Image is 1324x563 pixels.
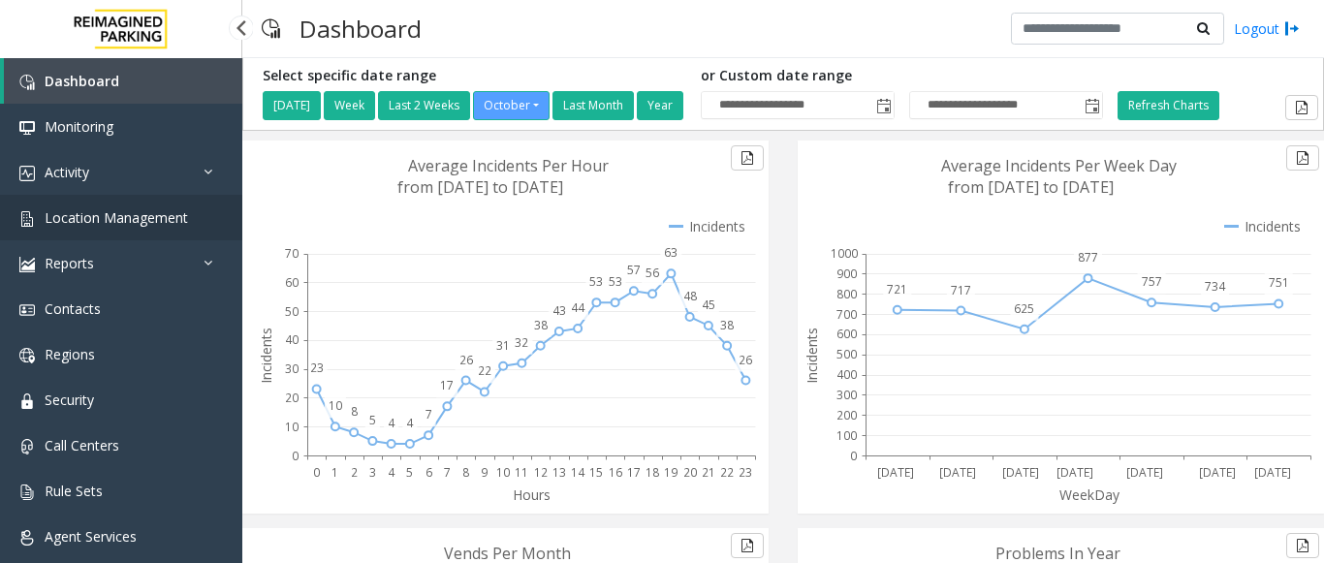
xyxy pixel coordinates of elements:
text: 32 [515,334,528,351]
text: 26 [739,352,752,368]
img: pageIcon [262,5,280,52]
text: 18 [646,464,659,481]
text: [DATE] [1254,464,1291,481]
span: Dashboard [45,72,119,90]
span: Agent Services [45,527,137,546]
text: 63 [664,244,678,261]
button: [DATE] [263,91,321,120]
text: 13 [552,464,566,481]
img: 'icon' [19,211,35,227]
button: Refresh Charts [1118,91,1219,120]
text: 800 [836,286,857,302]
img: 'icon' [19,302,35,318]
text: 200 [836,407,857,423]
span: Toggle popup [872,92,894,119]
span: Toggle popup [1081,92,1102,119]
text: 57 [627,262,641,278]
text: 0 [313,464,320,481]
img: 'icon' [19,485,35,500]
img: 'icon' [19,393,35,409]
text: [DATE] [1056,464,1093,481]
span: Contacts [45,299,101,318]
text: [DATE] [877,464,914,481]
text: Hours [513,485,551,504]
img: 'icon' [19,75,35,90]
text: 17 [440,377,454,393]
text: 600 [836,326,857,342]
span: Monitoring [45,117,113,136]
text: 19 [664,464,678,481]
text: 20 [683,464,697,481]
text: 45 [702,297,715,313]
text: 300 [836,387,857,403]
span: Location Management [45,208,188,227]
text: 8 [351,403,358,420]
text: 10 [285,419,299,435]
text: 1 [331,464,338,481]
text: 500 [836,346,857,362]
text: 4 [388,415,395,431]
text: 53 [609,273,622,290]
text: 12 [534,464,548,481]
h5: Select specific date range [263,68,686,84]
text: 22 [720,464,734,481]
text: from [DATE] to [DATE] [397,176,563,198]
text: 15 [589,464,603,481]
text: 53 [589,273,603,290]
text: 43 [552,302,566,319]
text: 11 [515,464,528,481]
text: 16 [609,464,622,481]
a: Dashboard [4,58,242,104]
text: 22 [478,362,491,379]
text: 717 [951,282,971,298]
text: Incidents [257,328,275,384]
text: 7 [444,464,451,481]
span: Rule Sets [45,482,103,500]
text: 14 [571,464,585,481]
text: 10 [329,397,342,414]
text: [DATE] [939,464,976,481]
text: 30 [285,360,299,377]
button: Export to pdf [731,145,764,171]
img: 'icon' [19,348,35,363]
text: 70 [285,245,299,262]
text: 0 [292,448,299,464]
text: 5 [406,464,413,481]
text: 900 [836,266,857,282]
text: 17 [627,464,641,481]
text: [DATE] [1126,464,1163,481]
text: from [DATE] to [DATE] [948,176,1114,198]
text: 20 [285,390,299,406]
button: Export to pdf [731,533,764,558]
img: 'icon' [19,166,35,181]
text: 48 [683,288,697,304]
text: 23 [310,360,324,376]
img: 'icon' [19,257,35,272]
button: Export to pdf [1286,533,1319,558]
span: Call Centers [45,436,119,454]
img: 'icon' [19,120,35,136]
button: October [473,91,550,120]
text: 6 [426,464,432,481]
text: 4 [388,464,395,481]
button: Last 2 Weeks [378,91,470,120]
text: [DATE] [1002,464,1039,481]
text: 757 [1142,273,1162,290]
text: 625 [1014,300,1034,317]
button: Export to pdf [1286,145,1319,171]
text: [DATE] [1199,464,1236,481]
text: 44 [571,299,585,316]
text: 38 [534,317,548,333]
text: Incidents [803,328,821,384]
text: 734 [1205,278,1226,295]
text: 10 [496,464,510,481]
text: 60 [285,274,299,291]
button: Year [637,91,683,120]
button: Export to pdf [1285,95,1318,120]
text: 751 [1269,274,1289,291]
text: 700 [836,306,857,323]
text: 3 [369,464,376,481]
text: Average Incidents Per Hour [408,155,609,176]
text: 877 [1078,249,1098,266]
text: 21 [702,464,715,481]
